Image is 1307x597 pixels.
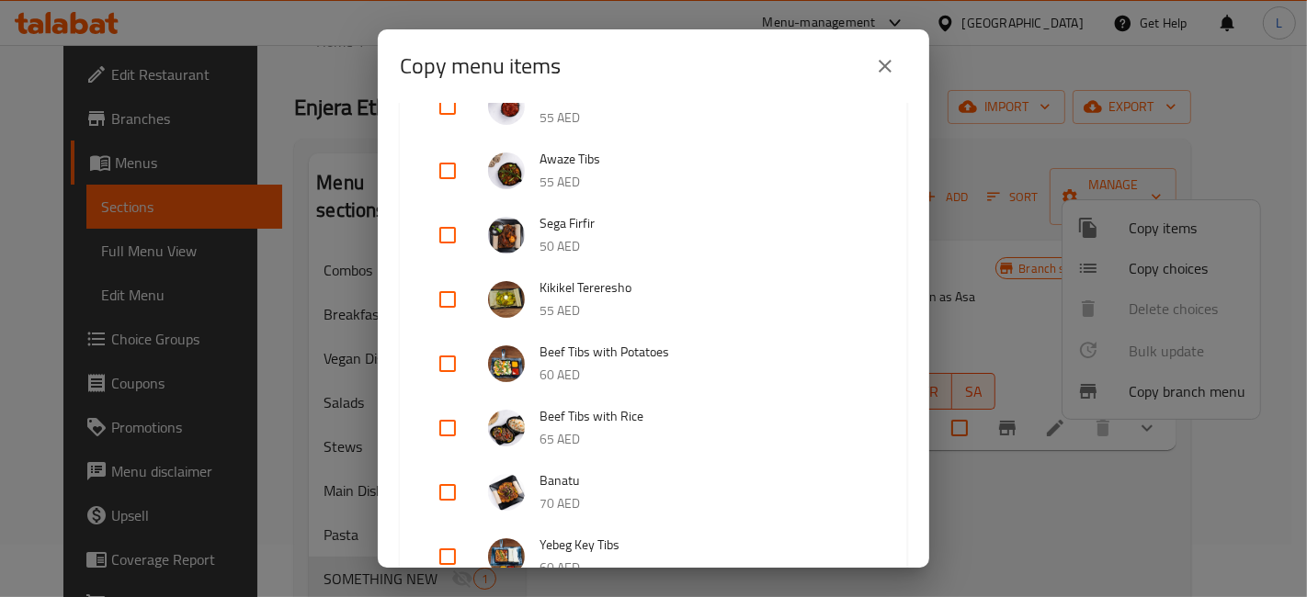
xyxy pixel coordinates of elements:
[540,212,870,235] span: Sega Firfir
[488,88,525,125] img: Gored Gored
[488,474,525,511] img: Banatu
[540,107,870,130] p: 55 AED
[540,235,870,258] p: 50 AED
[540,171,870,194] p: 55 AED
[540,276,870,299] span: Kikikel Tereresho
[540,492,870,515] p: 70 AED
[863,44,907,88] button: close
[488,410,525,446] img: Beef Tibs with Rice
[488,152,525,189] img: Awaze Tibs
[488,345,525,382] img: Beef Tibs with Potatoes
[540,364,870,387] p: 60 AED
[540,148,870,171] span: Awaze Tibs
[540,469,870,492] span: Banatu
[540,299,870,322] p: 55 AED
[488,217,525,253] img: Sega Firfir
[540,405,870,428] span: Beef Tibs with Rice
[540,428,870,451] p: 65 AED
[540,341,870,364] span: Beef Tibs with Potatoes
[488,281,525,318] img: Kikikel Tereresho
[540,534,870,557] span: Yebeg Key Tibs
[400,51,561,81] h2: Copy menu items
[540,557,870,580] p: 60 AED
[488,538,525,575] img: Yebeg Key Tibs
